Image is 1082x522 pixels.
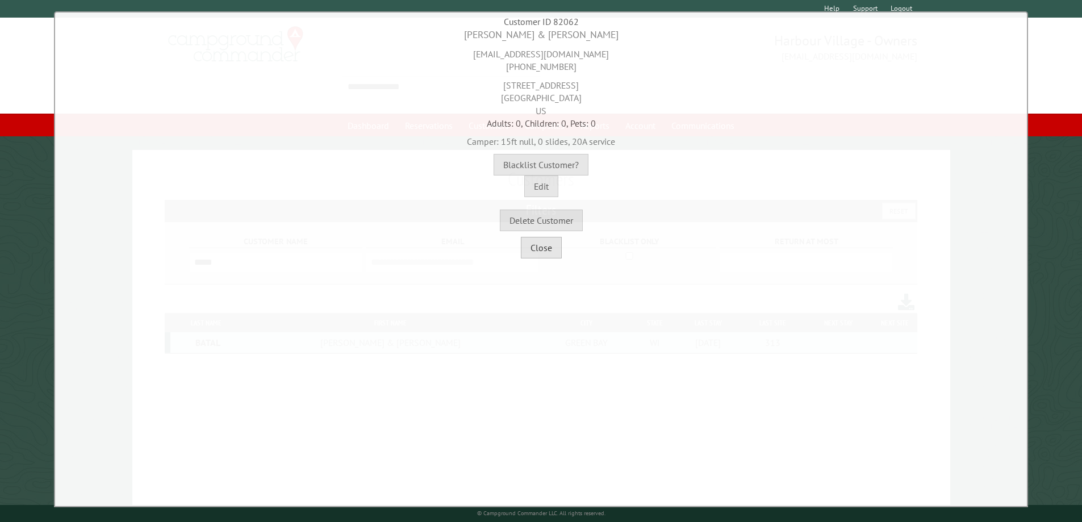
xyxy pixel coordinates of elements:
[58,15,1024,28] div: Customer ID 82062
[58,28,1024,42] div: [PERSON_NAME] & [PERSON_NAME]
[477,510,605,517] small: © Campground Commander LLC. All rights reserved.
[500,210,583,231] button: Delete Customer
[524,176,558,197] button: Edit
[58,130,1024,148] div: Camper: 15ft null, 0 slides, 20A service
[58,42,1024,73] div: [EMAIL_ADDRESS][DOMAIN_NAME] [PHONE_NUMBER]
[58,73,1024,117] div: [STREET_ADDRESS] [GEOGRAPHIC_DATA] US
[494,154,588,176] button: Blacklist Customer?
[58,117,1024,130] div: Adults: 0, Children: 0, Pets: 0
[521,237,562,258] button: Close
